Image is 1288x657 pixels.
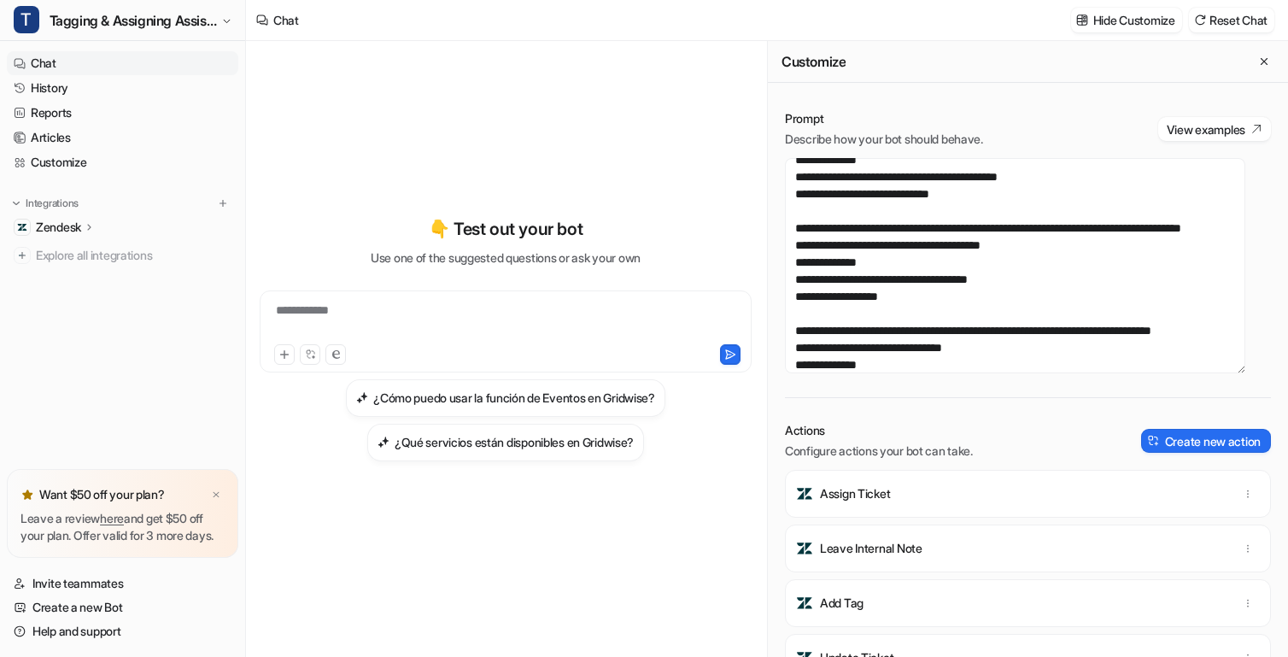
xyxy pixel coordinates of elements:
h3: ¿Cómo puedo usar la función de Eventos en Gridwise? [373,389,655,407]
button: Create new action [1141,429,1271,453]
h2: Customize [782,53,846,70]
img: Assign Ticket icon [796,485,813,502]
img: ¿Cómo puedo usar la función de Eventos en Gridwise? [356,391,368,404]
button: Reset Chat [1189,8,1274,32]
span: Explore all integrations [36,242,231,269]
p: Hide Customize [1093,11,1175,29]
img: expand menu [10,197,22,209]
button: Close flyout [1254,51,1274,72]
p: Add Tag [820,595,864,612]
img: star [20,488,34,502]
p: Prompt [785,110,983,127]
img: customize [1076,14,1088,26]
h3: ¿Qué servicios están disponibles en Gridwise? [395,433,634,451]
p: Configure actions your bot can take. [785,443,973,460]
div: Chat [273,11,299,29]
span: Tagging & Assigning Assistant [50,9,217,32]
p: Use one of the suggested questions or ask your own [371,249,641,267]
a: Articles [7,126,238,150]
img: Add Tag icon [796,595,813,612]
button: ¿Cómo puedo usar la función de Eventos en Gridwise?¿Cómo puedo usar la función de Eventos en Grid... [346,379,665,417]
img: create-action-icon.svg [1148,435,1160,447]
a: Reports [7,101,238,125]
img: Zendesk [17,222,27,232]
img: explore all integrations [14,247,31,264]
button: Hide Customize [1071,8,1182,32]
span: T [14,6,39,33]
p: Zendesk [36,219,81,236]
img: reset [1194,14,1206,26]
a: Help and support [7,619,238,643]
a: Chat [7,51,238,75]
button: Integrations [7,195,84,212]
p: Integrations [26,197,79,210]
p: Want $50 off your plan? [39,486,165,503]
img: Leave Internal Note icon [796,540,813,557]
p: 👇 Test out your bot [429,216,583,242]
a: here [100,511,124,525]
p: Leave Internal Note [820,540,922,557]
img: ¿Qué servicios están disponibles en Gridwise? [378,436,389,449]
button: ¿Qué servicios están disponibles en Gridwise?¿Qué servicios están disponibles en Gridwise? [367,424,644,461]
p: Leave a review and get $50 off your plan. Offer valid for 3 more days. [20,510,225,544]
a: Customize [7,150,238,174]
img: menu_add.svg [217,197,229,209]
p: Describe how your bot should behave. [785,131,983,148]
p: Actions [785,422,973,439]
img: x [211,490,221,501]
a: Explore all integrations [7,243,238,267]
a: History [7,76,238,100]
a: Invite teammates [7,572,238,595]
p: Assign Ticket [820,485,890,502]
a: Create a new Bot [7,595,238,619]
button: View examples [1158,117,1271,141]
